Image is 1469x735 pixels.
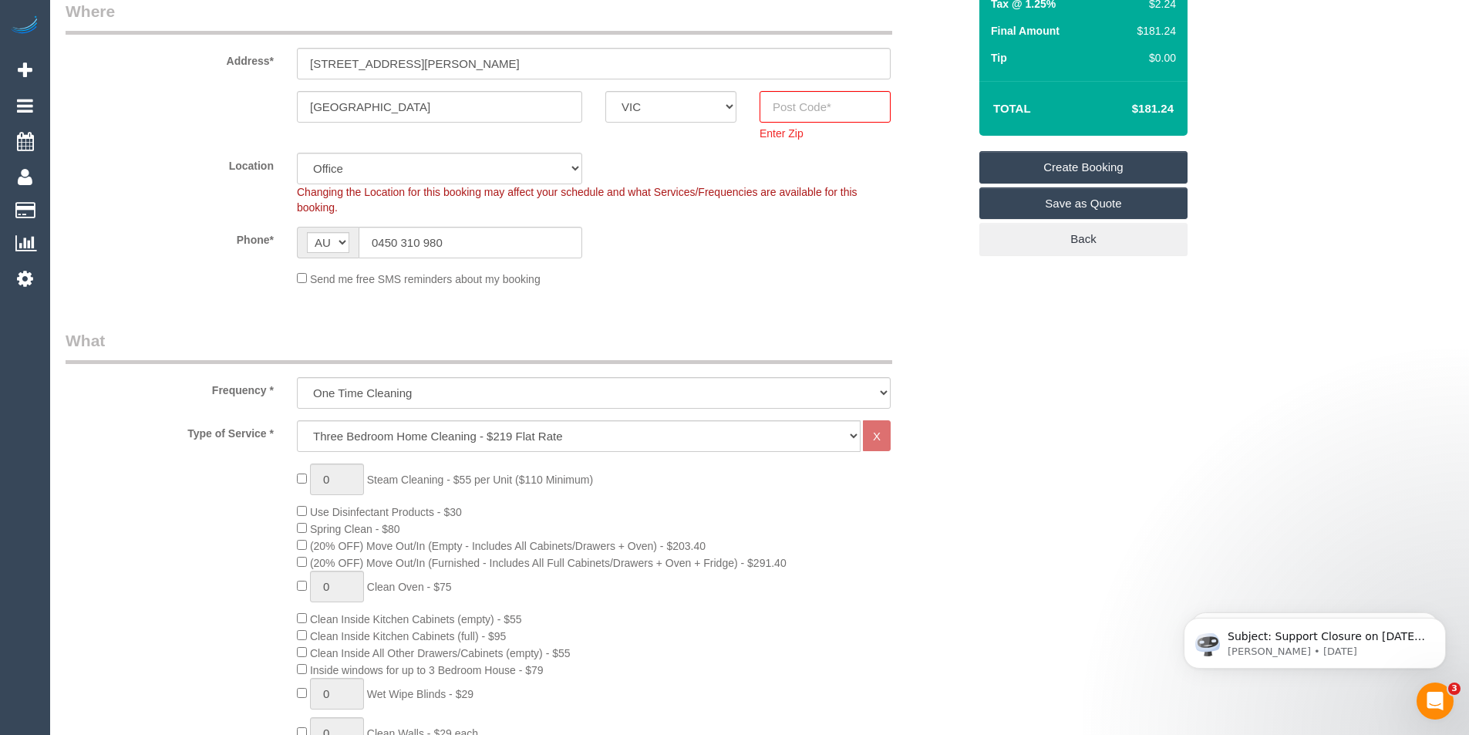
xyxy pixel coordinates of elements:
[1448,683,1461,695] span: 3
[1130,23,1176,39] div: $181.24
[310,506,462,518] span: Use Disinfectant Products - $30
[367,581,452,593] span: Clean Oven - $75
[310,630,506,642] span: Clean Inside Kitchen Cabinets (full) - $95
[1161,585,1469,693] iframe: Intercom notifications message
[54,420,285,441] label: Type of Service *
[979,187,1188,220] a: Save as Quote
[1417,683,1454,720] iframe: Intercom live chat
[993,102,1031,115] strong: Total
[760,123,891,141] div: Enter Zip
[991,23,1060,39] label: Final Amount
[359,227,582,258] input: Phone*
[54,227,285,248] label: Phone*
[991,50,1007,66] label: Tip
[310,664,544,676] span: Inside windows for up to 3 Bedroom House - $79
[310,557,787,569] span: (20% OFF) Move Out/In (Furnished - Includes All Full Cabinets/Drawers + Oven + Fridge) - $291.40
[9,15,40,37] img: Automaid Logo
[310,273,541,285] span: Send me free SMS reminders about my booking
[54,377,285,398] label: Frequency *
[54,153,285,174] label: Location
[66,329,892,364] legend: What
[1086,103,1174,116] h4: $181.24
[367,688,473,700] span: Wet Wipe Blinds - $29
[760,91,891,123] input: Post Code*
[297,186,857,214] span: Changing the Location for this booking may affect your schedule and what Services/Frequencies are...
[367,474,593,486] span: Steam Cleaning - $55 per Unit ($110 Minimum)
[979,151,1188,184] a: Create Booking
[1130,50,1176,66] div: $0.00
[310,613,522,625] span: Clean Inside Kitchen Cabinets (empty) - $55
[310,647,571,659] span: Clean Inside All Other Drawers/Cabinets (empty) - $55
[979,223,1188,255] a: Back
[310,523,400,535] span: Spring Clean - $80
[54,48,285,69] label: Address*
[310,540,706,552] span: (20% OFF) Move Out/In (Empty - Includes All Cabinets/Drawers + Oven) - $203.40
[297,91,582,123] input: Suburb*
